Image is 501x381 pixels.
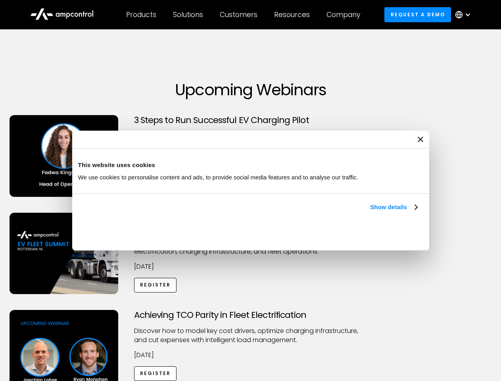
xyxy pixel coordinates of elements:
[384,7,451,22] a: Request a demo
[370,202,417,212] a: Show details
[78,160,423,170] div: This website uses cookies
[134,262,367,271] p: [DATE]
[134,310,367,320] h3: Achieving TCO Parity in Fleet Electrification
[78,174,359,181] span: We use cookies to personalise content and ads, to provide social media features and to analyse ou...
[173,10,203,19] div: Solutions
[326,10,360,19] div: Company
[10,80,492,99] h1: Upcoming Webinars
[134,366,177,381] a: Register
[220,10,257,19] div: Customers
[418,137,423,142] button: Close banner
[134,115,367,125] h3: 3 Steps to Run Successful EV Charging Pilot
[126,10,156,19] div: Products
[306,221,420,244] button: Okay
[274,10,310,19] div: Resources
[134,327,367,344] p: Discover how to model key cost drivers, optimize charging infrastructure, and cut expenses with i...
[134,278,177,292] a: Register
[134,351,367,360] p: [DATE]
